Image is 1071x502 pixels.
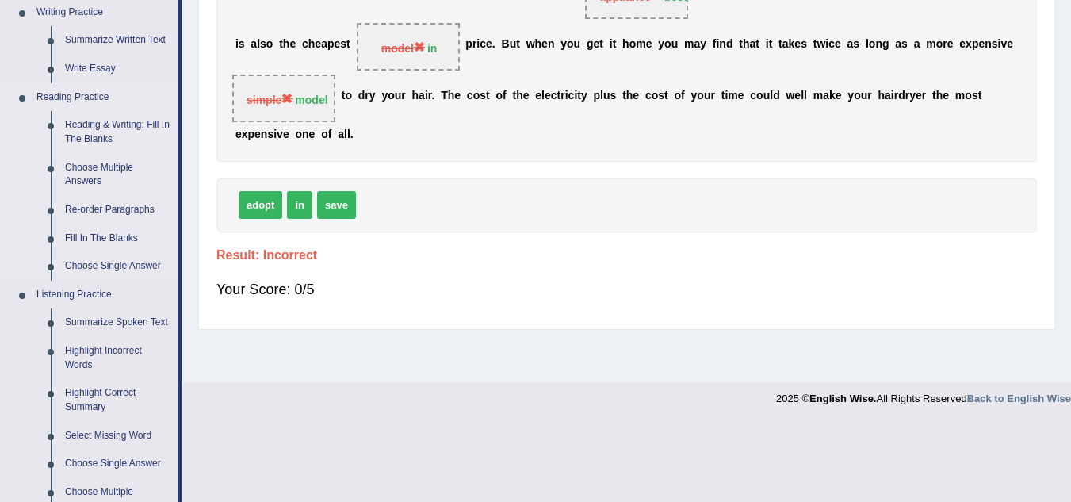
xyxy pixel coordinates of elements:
b: o [629,38,637,51]
span: Drop target [232,75,335,122]
b: e [947,38,954,51]
b: t [486,90,490,102]
b: c [645,90,652,102]
b: y [847,90,854,102]
b: h [743,38,750,51]
b: t [557,90,561,102]
b: d [358,90,365,102]
b: n [548,38,555,51]
b: . [431,90,434,102]
b: t [721,90,725,102]
b: u [395,90,402,102]
b: i [825,38,828,51]
span: in [287,191,312,219]
a: Reading & Writing: Fill In The Blanks [58,111,178,153]
b: h [878,90,885,102]
b: w [786,90,794,102]
b: l [866,38,869,51]
b: t [978,90,982,102]
b: i [766,38,769,51]
b: e [738,90,744,102]
b: t [516,38,520,51]
b: e [235,128,242,140]
b: c [551,90,557,102]
b: e [289,38,296,51]
b: w [817,38,825,51]
a: Choose Multiple Answers [58,154,178,196]
a: Select Missing Word [58,422,178,450]
b: k [789,38,795,51]
b: e [943,90,949,102]
b: o [756,90,763,102]
b: e [978,38,985,51]
b: a [251,38,257,51]
b: y [581,90,587,102]
b: n [875,38,882,51]
span: model [381,42,425,55]
b: e [315,38,321,51]
b: i [425,90,428,102]
b: t [346,38,350,51]
b: a [914,38,920,51]
b: l [344,128,347,140]
b: e [794,38,801,51]
b: c [750,90,756,102]
div: 2025 © All Rights Reserved [776,383,1071,406]
b: t [577,90,581,102]
b: f [328,128,332,140]
b: y [369,90,376,102]
b: u [671,38,679,51]
a: Choose Single Answer [58,252,178,281]
b: o [652,90,659,102]
b: a [847,38,854,51]
b: t [622,90,626,102]
b: e [959,38,966,51]
b: o [345,90,352,102]
b: o [697,90,704,102]
span: simple [247,94,293,106]
b: t [778,38,782,51]
b: e [541,38,548,51]
b: y [909,90,916,102]
b: d [773,90,780,102]
b: . [350,128,354,140]
b: e [1007,38,1013,51]
strong: English Wise. [809,393,876,404]
b: e [646,38,652,51]
b: m [636,38,645,51]
b: a [338,128,344,140]
b: r [867,90,871,102]
b: s [853,38,859,51]
span: adopt [239,191,282,219]
b: a [694,38,700,51]
b: t [342,90,346,102]
b: h [283,38,290,51]
b: t [279,38,283,51]
strong: model [295,94,327,106]
b: y [560,38,567,51]
b: p [327,38,335,51]
b: t [613,38,617,51]
b: l [347,128,350,140]
b: t [512,90,516,102]
a: Re-order Paragraphs [58,196,178,224]
b: s [610,90,617,102]
b: f [713,38,717,51]
b: t [599,38,603,51]
b: e [916,90,922,102]
b: f [503,90,507,102]
div: Your Score: 0/5 [216,270,1037,308]
b: c [568,90,575,102]
b: n [719,38,726,51]
b: a [750,38,756,51]
span: Drop target [357,23,460,71]
b: y [381,90,388,102]
b: r [401,90,405,102]
b: r [472,38,476,51]
b: h [622,38,629,51]
b: e [254,128,261,140]
b: r [710,90,714,102]
b: a [885,90,891,102]
b: s [480,90,486,102]
b: t [769,38,773,51]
